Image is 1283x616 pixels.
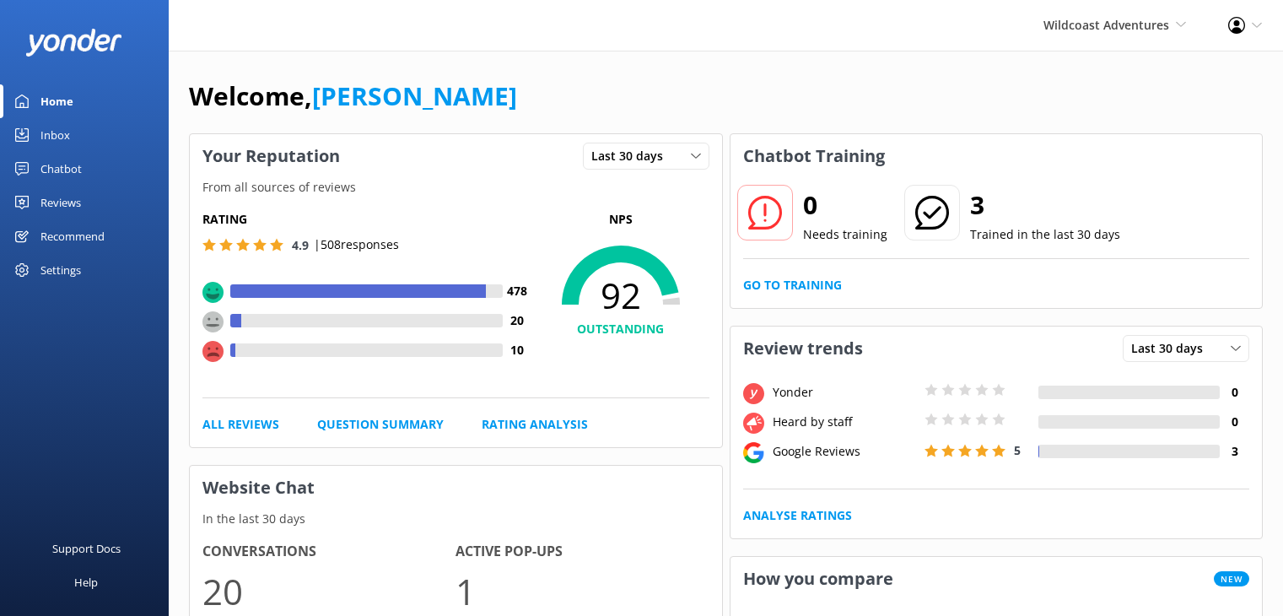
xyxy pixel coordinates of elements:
div: Support Docs [52,532,121,565]
a: All Reviews [202,415,279,434]
h3: Your Reputation [190,134,353,178]
img: yonder-white-logo.png [25,29,122,57]
h4: Active Pop-ups [456,541,709,563]
h4: 478 [503,282,532,300]
h4: 3 [1220,442,1249,461]
div: Settings [40,253,81,287]
p: | 508 responses [314,235,399,254]
span: New [1214,571,1249,586]
p: Needs training [803,225,887,244]
h4: OUTSTANDING [532,320,709,338]
span: 4.9 [292,237,309,253]
a: Question Summary [317,415,444,434]
div: Reviews [40,186,81,219]
h4: 20 [503,311,532,330]
h3: Website Chat [190,466,722,510]
h5: Rating [202,210,532,229]
a: Rating Analysis [482,415,588,434]
a: Go to Training [743,276,842,294]
div: Home [40,84,73,118]
h3: Review trends [730,327,876,370]
a: [PERSON_NAME] [312,78,517,113]
h1: Welcome, [189,76,517,116]
p: In the last 30 days [190,510,722,528]
div: Inbox [40,118,70,152]
h3: How you compare [730,557,906,601]
div: Google Reviews [768,442,920,461]
div: Recommend [40,219,105,253]
h4: Conversations [202,541,456,563]
span: Wildcoast Adventures [1043,17,1169,33]
h4: 0 [1220,383,1249,402]
div: Heard by staff [768,413,920,431]
div: Yonder [768,383,920,402]
span: 5 [1014,442,1021,458]
span: Last 30 days [1131,339,1213,358]
p: Trained in the last 30 days [970,225,1120,244]
a: Analyse Ratings [743,506,852,525]
h4: 0 [1220,413,1249,431]
p: NPS [532,210,709,229]
h2: 0 [803,185,887,225]
span: Last 30 days [591,147,673,165]
p: From all sources of reviews [190,178,722,197]
h3: Chatbot Training [730,134,898,178]
div: Chatbot [40,152,82,186]
div: Help [74,565,98,599]
h2: 3 [970,185,1120,225]
span: 92 [532,274,709,316]
h4: 10 [503,341,532,359]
